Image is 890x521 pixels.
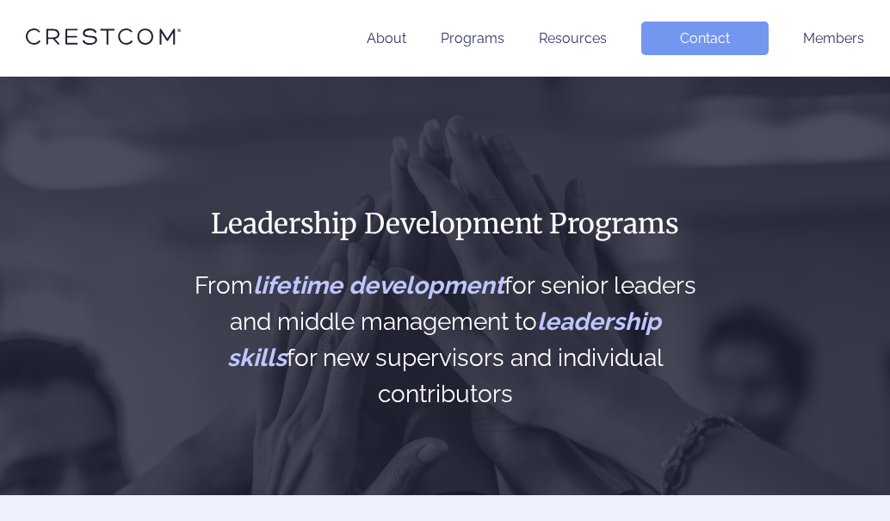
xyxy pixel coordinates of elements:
[189,206,702,242] h1: Leadership Development Programs
[641,22,769,55] a: Contact
[803,30,864,47] a: Members
[189,268,702,412] h2: From for senior leaders and middle management to for new supervisors and individual contributors
[253,271,504,300] span: lifetime development
[441,30,504,47] a: Programs
[367,30,406,47] a: About
[227,307,661,372] span: leadership skills
[539,30,607,47] a: Resources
